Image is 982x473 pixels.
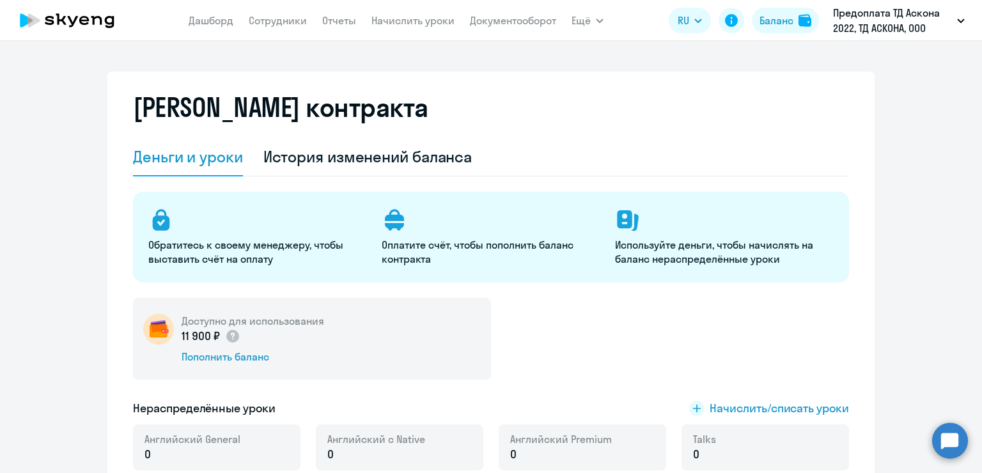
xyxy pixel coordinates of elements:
a: Начислить уроки [371,14,455,27]
button: Предоплата ТД Аскона 2022, ТД АСКОНА, ООО [827,5,971,36]
p: Оплатите счёт, чтобы пополнить баланс контракта [382,238,600,266]
button: RU [669,8,711,33]
a: Сотрудники [249,14,307,27]
p: Предоплата ТД Аскона 2022, ТД АСКОНА, ООО [833,5,952,36]
span: RU [678,13,689,28]
span: Начислить/списать уроки [710,400,849,417]
div: История изменений баланса [263,146,472,167]
div: Деньги и уроки [133,146,243,167]
span: 0 [510,446,517,463]
a: Дашборд [189,14,233,27]
span: Ещё [572,13,591,28]
span: Английский General [144,432,240,446]
div: Пополнить баланс [182,350,324,364]
span: 0 [693,446,699,463]
p: Используйте деньги, чтобы начислять на баланс нераспределённые уроки [615,238,833,266]
span: Английский с Native [327,432,425,446]
span: 0 [327,446,334,463]
button: Ещё [572,8,604,33]
a: Отчеты [322,14,356,27]
h2: [PERSON_NAME] контракта [133,92,428,123]
img: wallet-circle.png [143,314,174,345]
p: Обратитесь к своему менеджеру, чтобы выставить счёт на оплату [148,238,366,266]
h5: Нераспределённые уроки [133,400,276,417]
div: Баланс [760,13,793,28]
span: Talks [693,432,716,446]
p: 11 900 ₽ [182,328,240,345]
a: Документооборот [470,14,556,27]
span: Английский Premium [510,432,612,446]
span: 0 [144,446,151,463]
h5: Доступно для использования [182,314,324,328]
button: Балансbalance [752,8,819,33]
img: balance [799,14,811,27]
